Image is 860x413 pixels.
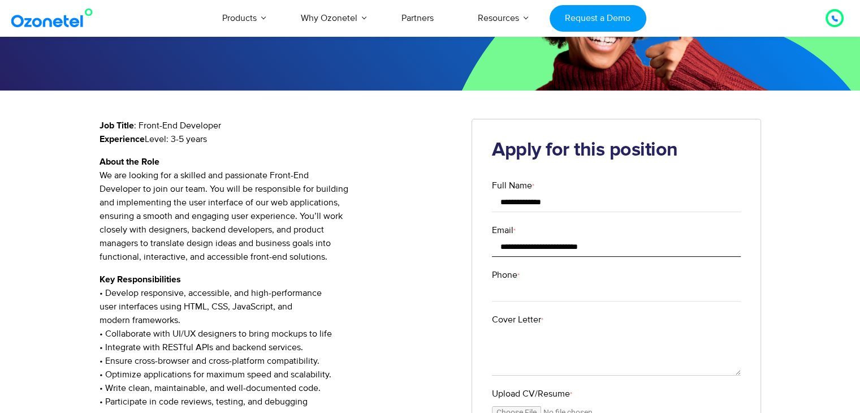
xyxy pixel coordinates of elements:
[100,155,455,264] p: We are looking for a skilled and passionate Front-End Developer to join our team. You will be res...
[100,135,145,144] strong: Experience
[550,5,646,32] a: Request a Demo
[492,268,741,282] label: Phone
[492,179,741,192] label: Full Name
[100,157,159,166] strong: About the Role
[492,223,741,237] label: Email
[492,139,741,162] h2: Apply for this position
[492,313,741,326] label: Cover Letter
[100,275,181,284] strong: Key Responsibilities
[100,121,134,130] strong: Job Title
[492,387,741,401] label: Upload CV/Resume
[100,119,455,146] p: : Front-End Developer Level: 3-5 years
